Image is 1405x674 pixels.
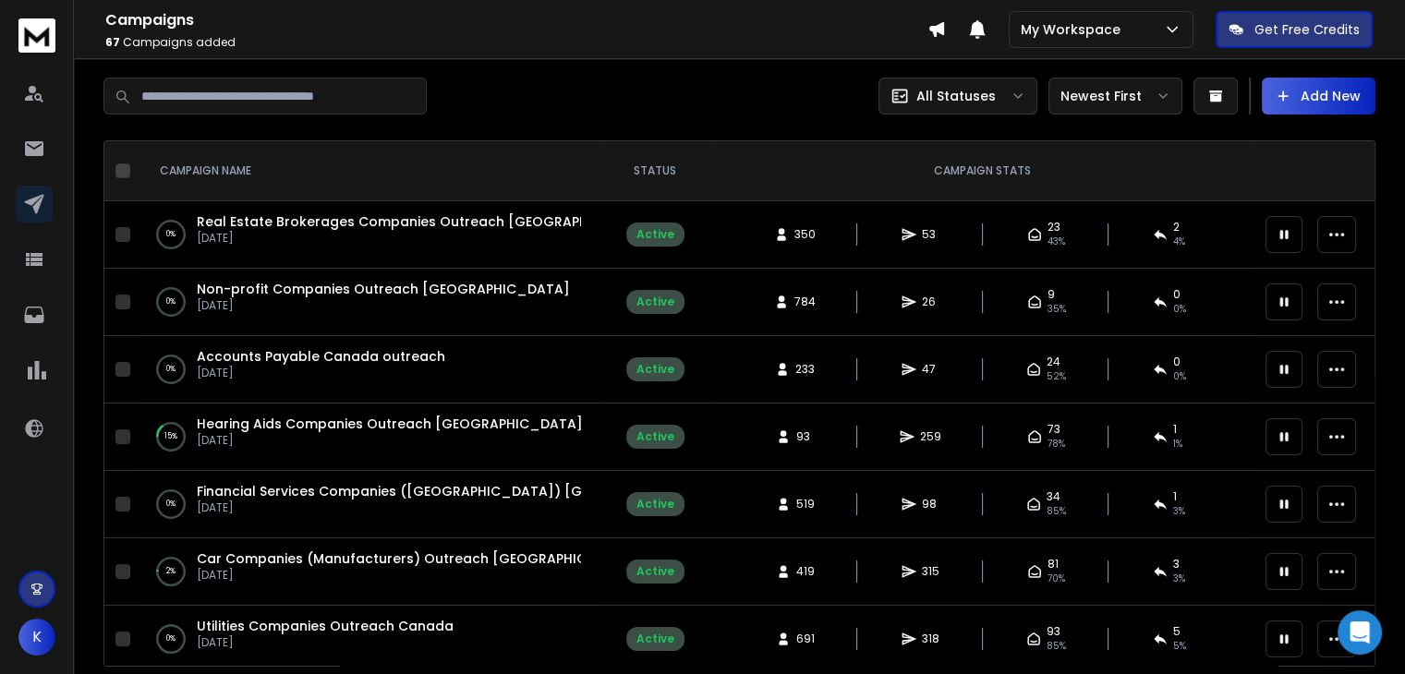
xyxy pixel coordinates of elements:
p: [DATE] [197,298,570,313]
p: Get Free Credits [1254,20,1360,39]
div: Active [636,362,674,377]
p: 15 % [164,427,177,446]
td: 0%Financial Services Companies ([GEOGRAPHIC_DATA]) [GEOGRAPHIC_DATA] outreach[DATE] [138,471,600,538]
span: 419 [796,564,815,579]
th: STATUS [600,141,710,201]
td: 0%Real Estate Brokerages Companies Outreach [GEOGRAPHIC_DATA][DATE] [138,201,600,269]
span: 43 % [1048,235,1065,249]
span: 1 [1173,489,1177,504]
span: 0 [1173,287,1181,302]
button: Get Free Credits [1216,11,1373,48]
span: 519 [796,497,815,512]
p: [DATE] [197,366,445,380]
p: My Workspace [1021,20,1128,39]
span: 78 % [1048,437,1065,451]
span: 52 % [1047,369,1066,384]
span: 93 [796,429,815,444]
span: 70 % [1048,572,1065,586]
div: Active [636,497,674,512]
p: Campaigns added [105,35,927,50]
span: 4 % [1173,235,1185,249]
th: CAMPAIGN NAME [138,141,600,201]
p: 2 % [166,562,176,581]
td: 0%Utilities Companies Outreach Canada[DATE] [138,606,600,673]
p: 0 % [166,293,176,311]
span: 350 [794,227,816,242]
a: Non-profit Companies Outreach [GEOGRAPHIC_DATA] [197,280,570,298]
button: Add New [1262,78,1375,114]
span: 9 [1048,287,1055,302]
p: 0 % [166,360,176,379]
div: Active [636,429,674,444]
span: 259 [920,429,941,444]
span: 233 [795,362,815,377]
p: [DATE] [197,568,581,583]
span: 0 % [1173,302,1186,317]
p: [DATE] [197,231,581,246]
span: 5 % [1173,639,1186,654]
span: 67 [105,34,120,50]
p: 0 % [166,630,176,648]
span: 5 [1173,624,1181,639]
span: 53 [922,227,940,242]
button: K [18,619,55,656]
span: 24 [1047,355,1060,369]
span: 315 [922,564,940,579]
a: Car Companies (Manufacturers) Outreach [GEOGRAPHIC_DATA] [197,549,640,568]
span: 47 [922,362,940,377]
div: Active [636,227,674,242]
p: 0 % [166,495,176,513]
button: Newest First [1048,78,1182,114]
span: 3 % [1173,572,1185,586]
td: 15%Hearing Aids Companies Outreach [GEOGRAPHIC_DATA][DATE] [138,403,600,471]
span: 98 [922,497,940,512]
a: Real Estate Brokerages Companies Outreach [GEOGRAPHIC_DATA] [197,212,656,231]
p: [DATE] [197,635,454,650]
span: 1 % [1173,437,1182,451]
span: 691 [796,632,815,646]
span: 318 [922,632,940,646]
td: 2%Car Companies (Manufacturers) Outreach [GEOGRAPHIC_DATA][DATE] [138,538,600,606]
p: [DATE] [197,433,581,448]
span: 3 % [1173,504,1185,519]
td: 0%Accounts Payable Canada outreach[DATE] [138,336,600,403]
span: 0 % [1173,369,1186,384]
img: logo [18,18,55,53]
span: 35 % [1048,302,1066,317]
div: Open Intercom Messenger [1338,610,1382,655]
a: Utilities Companies Outreach Canada [197,617,454,635]
span: 93 [1047,624,1060,639]
div: Active [636,295,674,309]
span: 81 [1048,557,1059,572]
span: 26 [922,295,940,309]
span: 34 [1047,489,1060,504]
p: All Statuses [916,87,996,105]
div: Active [636,564,674,579]
td: 0%Non-profit Companies Outreach [GEOGRAPHIC_DATA][DATE] [138,269,600,336]
p: 0 % [166,225,176,244]
span: 1 [1173,422,1177,437]
a: Hearing Aids Companies Outreach [GEOGRAPHIC_DATA] [197,415,583,433]
span: 73 [1048,422,1060,437]
a: Financial Services Companies ([GEOGRAPHIC_DATA]) [GEOGRAPHIC_DATA] outreach [197,482,779,500]
span: 3 [1173,557,1180,572]
span: 85 % [1047,504,1066,519]
h1: Campaigns [105,9,927,31]
div: Active [636,632,674,646]
span: 85 % [1047,639,1066,654]
span: 23 [1048,220,1060,235]
span: 0 [1173,355,1181,369]
span: 784 [794,295,816,309]
span: 2 [1173,220,1180,235]
a: Accounts Payable Canada outreach [197,347,445,366]
p: [DATE] [197,500,581,515]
